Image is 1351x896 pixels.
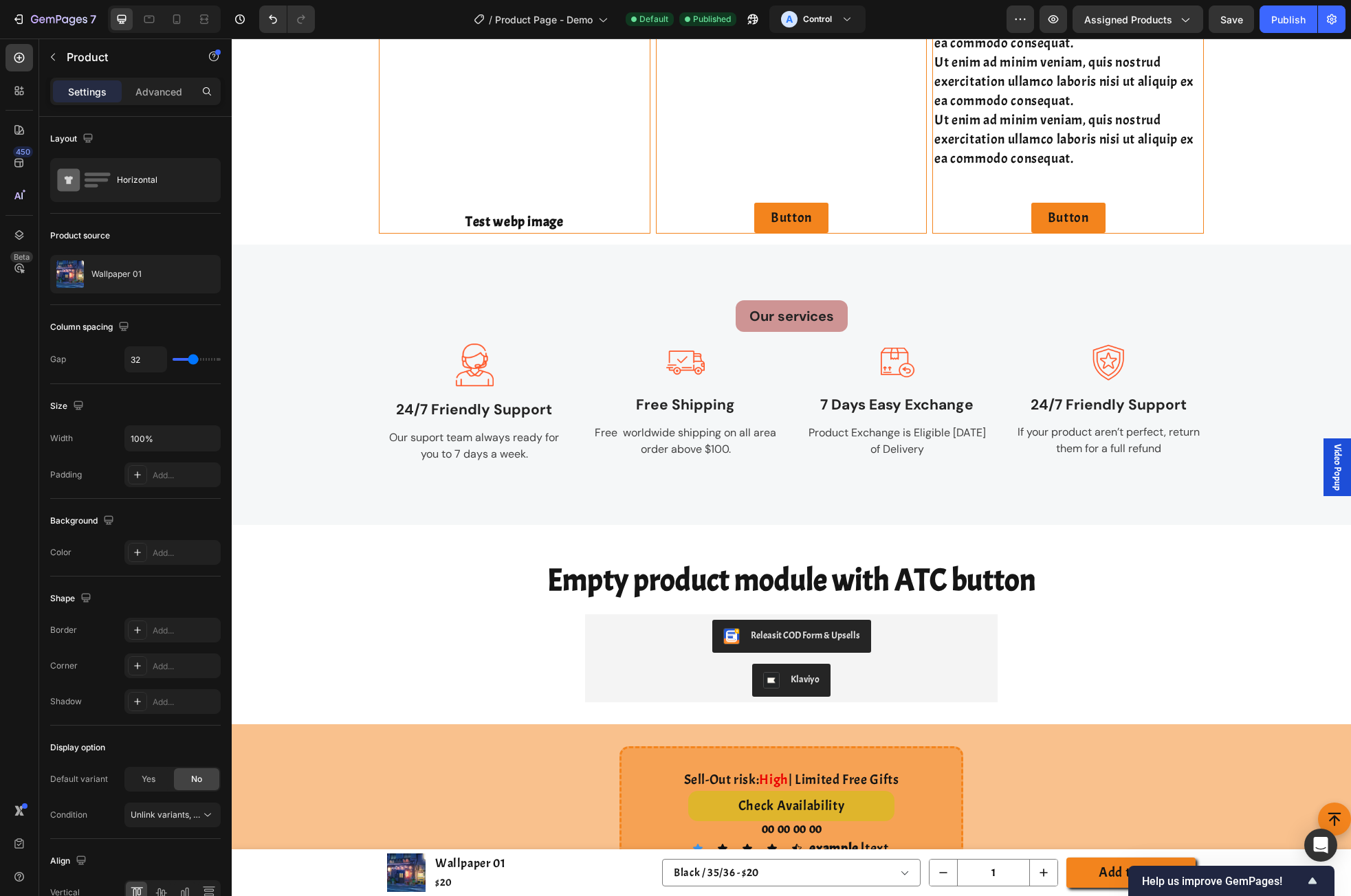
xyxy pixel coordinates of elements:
button: <p>Check Availability</p> [457,752,663,783]
p: 7 Days Easy Exchange [571,356,760,378]
p: Wallpaper 01 [91,269,142,279]
p: A [786,12,793,26]
div: 450 [13,146,33,157]
div: Corner [50,660,78,672]
div: Releasit COD Form & Upsells [519,590,628,604]
p: 24/7 Friendly Support [783,356,971,378]
div: Color [50,546,72,559]
span: / [489,12,492,27]
span: Unlink variants, quantity <br> between same products [131,809,342,820]
h3: Control [803,12,832,26]
div: Add... [153,625,217,637]
div: Klaviyo [559,634,588,648]
img: product feature img [56,260,84,288]
p: Free Shipping [360,356,549,378]
button: decrement [698,821,725,847]
button: Publish [1260,5,1317,33]
p: Test webp image [149,174,417,193]
span: Yes [142,773,155,785]
div: Button [539,170,580,189]
p: Settings [68,85,107,99]
p: 24/7 Friendly Support [149,361,337,383]
div: Layout [50,130,96,148]
p: Product Exchange is Eligible [DATE] of Delivery [571,386,760,419]
div: Align [50,852,89,871]
img: CKKYs5695_ICEAE=.webp [492,590,508,606]
p: Ut enim ad minim veniam, quis nostrud exercitation ullamco laboris nisi ut aliquip ex ea commodo ... [703,14,970,72]
input: Auto [125,426,220,451]
div: Default variant [50,773,108,785]
span: Save [1220,14,1243,25]
button: increment [798,821,826,847]
button: Button [523,164,597,194]
div: Product source [50,229,110,242]
span: Product Page - Demo [495,12,593,27]
img: Alt Image [646,305,685,344]
p: Sell-Out risk: | Limited Free Gifts [391,732,728,751]
p: text [578,800,657,820]
div: Button [816,170,857,189]
button: Klaviyo [520,625,599,658]
p: Product [67,49,184,65]
div: Padding [50,469,82,481]
div: Publish [1271,12,1306,27]
button: 7 [6,5,102,33]
div: Column spacing [50,318,132,337]
span: Help us improve GemPages! [1142,875,1304,888]
input: Auto [125,347,166,372]
span: Video Popup [1099,405,1112,452]
p: Free worldwide shipping on all area order above $100. [360,386,549,419]
p: Check Availability [507,758,613,777]
span: High [527,732,557,750]
div: Condition [50,809,87,821]
div: Add... [153,469,217,482]
strong: example | [578,801,633,818]
p: Ut enim ad minim veniam, quis nostrud exercitation ullamco laboris nisi ut aliquip ex ea commodo ... [703,72,970,130]
div: Gap [50,353,66,366]
input: quantity [725,821,798,847]
div: Shadow [50,695,82,708]
span: Assigned Products [1084,12,1172,27]
span: Our services [504,262,616,293]
div: Size [50,397,87,416]
div: Display option [50,741,105,754]
button: Show survey - Help us improve GemPages! [1142,873,1321,889]
button: Unlink variants, quantity <br> between same products [124,803,221,827]
div: Border [50,624,77,636]
span: Published [693,13,731,25]
div: Shape [50,590,94,608]
div: Background [50,512,117,530]
button: AControl [769,5,866,33]
button: Save [1209,5,1254,33]
p: 7 [90,11,96,27]
div: Add... [153,696,217,708]
div: Beta [10,251,33,262]
div: Horizontal [117,164,201,196]
p: Our suport team always ready for you to 7 days a week. [149,391,337,424]
h2: Empty product module with ATC button [147,522,972,562]
img: Alt Image [223,305,262,348]
p: If your product aren’t perfect, return them for a full refund [783,385,971,418]
button: Button [800,164,874,194]
iframe: Design area [232,38,1351,896]
button: Releasit COD Form & Upsells [481,581,639,614]
div: Add to cart [867,825,932,844]
span: Default [639,13,668,25]
div: Width [50,432,73,445]
span: No [191,773,202,785]
div: Undo/Redo [259,5,315,33]
button: Assigned Products [1073,5,1203,33]
div: Add... [153,660,217,673]
img: Klaviyo.png [531,634,548,650]
h1: Wallpaper 01 [202,814,275,836]
div: $20 [202,836,275,854]
div: Open Intercom Messenger [1304,829,1337,862]
img: Alt Image [857,305,896,344]
button: Add to cart [835,819,964,849]
p: Advanced [135,85,182,99]
div: Add... [153,547,217,559]
img: Alt Image [435,305,473,344]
